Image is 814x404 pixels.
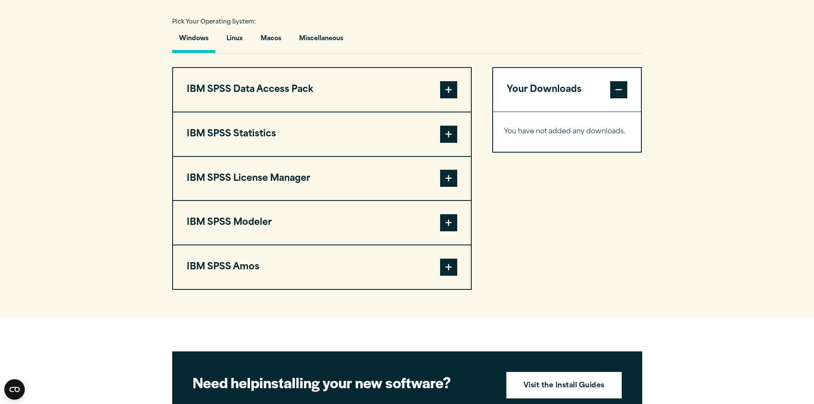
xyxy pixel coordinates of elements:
button: Windows [172,29,215,53]
strong: Need help [193,372,259,392]
button: IBM SPSS Modeler [173,201,471,245]
button: IBM SPSS License Manager [173,157,471,201]
p: You have not added any downloads. [504,126,631,138]
button: IBM SPSS Amos [173,245,471,289]
button: IBM SPSS Statistics [173,112,471,156]
strong: Visit the Install Guides [523,380,605,392]
button: Your Downloads [493,68,641,112]
button: Macos [254,29,288,53]
h2: installing your new software? [193,373,492,392]
button: Linux [220,29,250,53]
button: IBM SPSS Data Access Pack [173,68,471,112]
div: Your Downloads [493,112,641,152]
a: Visit the Install Guides [506,372,622,398]
button: Miscellaneous [292,29,350,53]
span: Pick Your Operating System: [172,19,256,25]
button: Open CMP widget [4,379,25,400]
